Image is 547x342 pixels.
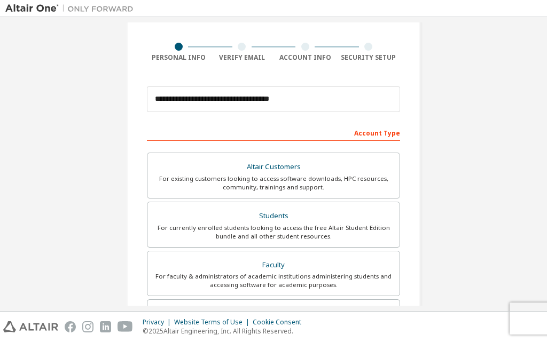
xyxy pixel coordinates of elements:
div: Personal Info [147,53,210,62]
div: Account Type [147,124,400,141]
div: Faculty [154,258,393,273]
img: instagram.svg [82,321,93,332]
img: youtube.svg [118,321,133,332]
div: Account Info [273,53,337,62]
div: For currently enrolled students looking to access the free Altair Student Edition bundle and all ... [154,224,393,241]
p: © 2025 Altair Engineering, Inc. All Rights Reserved. [143,327,308,336]
img: linkedin.svg [100,321,111,332]
div: Security Setup [337,53,401,62]
img: Altair One [5,3,139,14]
div: Privacy [143,318,174,327]
div: Verify Email [210,53,274,62]
div: For existing customers looking to access software downloads, HPC resources, community, trainings ... [154,174,393,192]
div: Students [154,209,393,224]
div: Website Terms of Use [174,318,253,327]
img: altair_logo.svg [3,321,58,332]
img: facebook.svg [65,321,76,332]
div: Altair Customers [154,160,393,174]
div: Cookie Consent [253,318,308,327]
div: For faculty & administrators of academic institutions administering students and accessing softwa... [154,272,393,289]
